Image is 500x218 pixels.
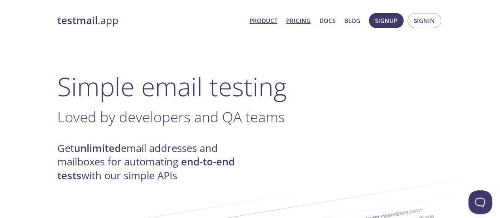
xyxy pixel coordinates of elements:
[375,15,397,26] span: Signup
[57,71,443,102] h1: Simple email testing
[319,15,336,26] a: Docs
[369,13,404,28] button: Signup
[468,190,492,214] iframe: Help Scout Beacon - Open
[57,13,98,27] strong: testmail
[74,141,121,155] strong: unlimited
[57,107,285,127] span: Loved by developers and QA teams
[57,155,235,182] strong: end-to-end tests
[408,13,441,28] button: Signin
[57,142,250,182] h4: Get email addresses and mailboxes for automating with our simple APIs
[286,15,311,26] a: Pricing
[249,15,277,26] a: Product
[57,14,243,27] a: testmail.app
[344,15,360,26] a: Blog
[414,15,435,26] span: Signin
